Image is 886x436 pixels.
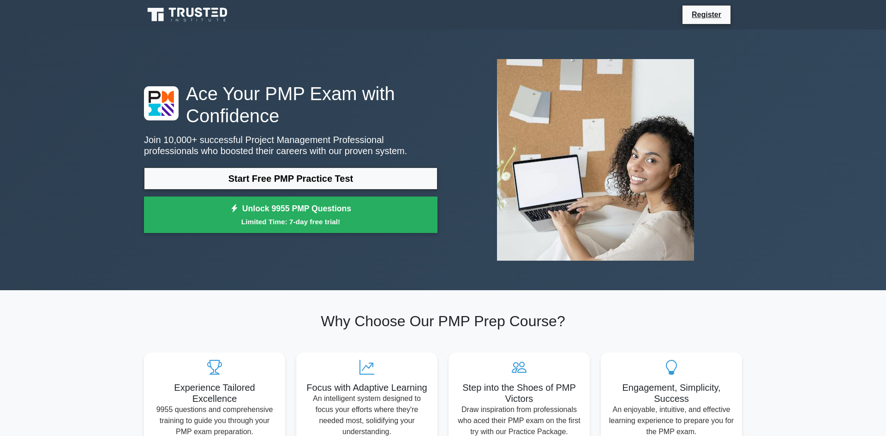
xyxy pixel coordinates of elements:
[156,216,426,227] small: Limited Time: 7-day free trial!
[686,9,727,20] a: Register
[304,382,430,393] h5: Focus with Adaptive Learning
[151,382,278,404] h5: Experience Tailored Excellence
[144,134,437,156] p: Join 10,000+ successful Project Management Professional professionals who boosted their careers w...
[144,197,437,233] a: Unlock 9955 PMP QuestionsLimited Time: 7-day free trial!
[144,83,437,127] h1: Ace Your PMP Exam with Confidence
[456,382,582,404] h5: Step into the Shoes of PMP Victors
[144,312,742,330] h2: Why Choose Our PMP Prep Course?
[608,382,735,404] h5: Engagement, Simplicity, Success
[144,167,437,190] a: Start Free PMP Practice Test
